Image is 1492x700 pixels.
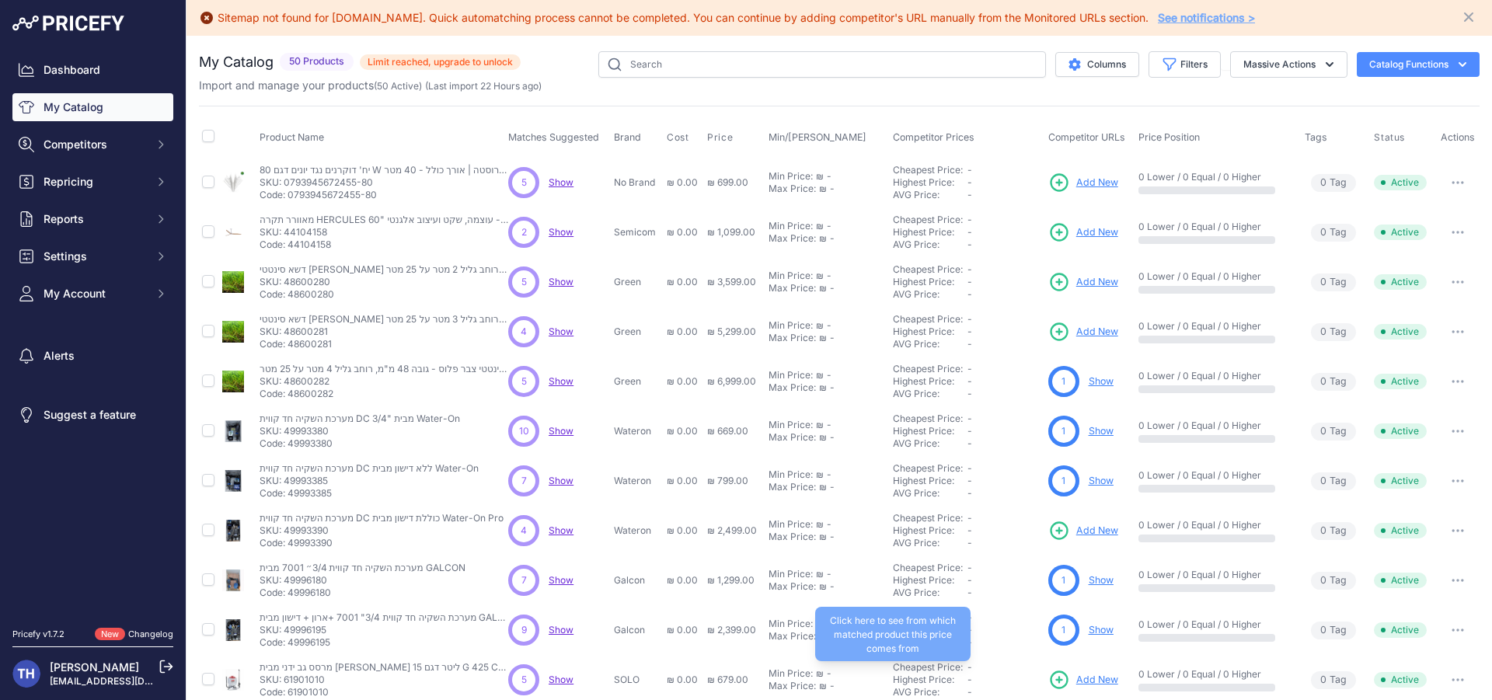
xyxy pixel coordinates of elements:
div: Min Price: [769,220,813,232]
a: Add New [1048,520,1118,542]
span: Price Position [1138,131,1200,143]
p: Wateron [614,524,661,537]
span: ₪ 0.00 [667,176,698,188]
a: Show [549,326,573,337]
span: Tag [1311,423,1356,441]
span: - [967,363,972,374]
a: Show [549,425,573,437]
p: דשא סינטטי צבר פלוס - גובה 48 מ"מ, רוחב גליל 4 מטר על 25 מטר [260,363,508,375]
p: מערכת השקיה חד קווית DC ללא דישון מבית Water-On [260,462,479,475]
p: SKU: 48600280 [260,276,508,288]
p: 0 Lower / 0 Equal / 0 Higher [1138,270,1289,283]
div: - [827,580,835,593]
p: SKU: 49993390 [260,524,504,537]
span: ₪ 1,299.00 [707,574,755,586]
span: My Account [44,286,145,301]
button: Price [707,131,736,144]
span: 2 [521,225,527,239]
span: 4 [521,524,527,538]
a: Alerts [12,342,173,370]
a: Cheapest Price: [893,462,963,474]
span: Status [1374,131,1405,144]
button: Cost [667,131,692,144]
a: [EMAIL_ADDRESS][DOMAIN_NAME] [50,675,212,687]
p: SKU: 48600282 [260,375,508,388]
span: - [967,326,972,337]
div: Max Price: [769,531,816,543]
span: - [967,313,972,325]
div: - [827,481,835,493]
span: ₪ 799.00 [707,475,748,486]
span: Active [1374,573,1427,588]
p: 0 Lower / 0 Equal / 0 Higher [1138,320,1289,333]
span: ₪ 0.00 [667,574,698,586]
span: Cost [667,131,688,144]
div: Min Price: [769,170,813,183]
a: Show [549,624,573,636]
p: No Brand [614,176,661,189]
span: - [967,524,972,536]
div: ₪ [816,170,824,183]
a: Show [549,375,573,387]
p: Code: 48600280 [260,288,508,301]
a: See notifications > [1158,11,1255,24]
span: ₪ 2,499.00 [707,524,757,536]
span: - [967,425,972,437]
p: Code: 49996180 [260,587,465,599]
div: AVG Price: [893,587,967,599]
div: - [827,381,835,394]
span: - [967,388,972,399]
span: - [967,164,972,176]
button: Catalog Functions [1357,52,1480,77]
span: Show [549,475,573,486]
div: ₪ [819,282,827,294]
span: ₪ 669.00 [707,425,748,437]
span: 1 [1061,573,1065,587]
span: 0 [1320,325,1326,340]
span: 0 [1320,573,1326,588]
button: Repricing [12,168,173,196]
p: SKU: 49996180 [260,574,465,587]
span: 1 [1061,374,1065,388]
a: Suggest a feature [12,401,173,429]
h2: My Catalog [199,51,274,73]
a: Show [549,674,573,685]
span: Active [1374,473,1427,489]
span: - [967,487,972,499]
a: Cheapest Price: [893,214,963,225]
p: 0 Lower / 0 Equal / 0 Higher [1138,420,1289,432]
span: Active [1374,523,1427,538]
span: 5 [521,374,527,388]
div: Highest Price: [893,425,967,437]
button: Close [1461,6,1480,25]
span: Price [707,131,733,144]
p: Import and manage your products [199,78,542,93]
span: - [967,537,972,549]
a: Dashboard [12,56,173,84]
div: Highest Price: [893,226,967,239]
div: Highest Price: [893,276,967,288]
p: Wateron [614,425,661,437]
p: Galcon [614,574,661,587]
div: AVG Price: [893,338,967,350]
p: Code: 48600281 [260,338,508,350]
span: Active [1374,423,1427,439]
span: Reports [44,211,145,227]
button: My Account [12,280,173,308]
span: Tag [1311,373,1356,391]
p: Green [614,276,661,288]
a: Show [1089,375,1114,387]
div: - [824,220,831,232]
span: Actions [1441,131,1475,143]
span: 0 [1320,176,1326,190]
a: Cheapest Price: [893,512,963,524]
p: 0 Lower / 0 Equal / 0 Higher [1138,469,1289,482]
p: 0 Lower / 0 Equal / 0 Higher [1138,171,1289,183]
button: Reports [12,205,173,233]
div: Max Price: [769,332,816,344]
button: Filters [1149,51,1221,78]
span: 5 [521,275,527,289]
p: Code: 49993380 [260,437,460,450]
div: Highest Price: [893,375,967,388]
p: Code: 44104158 [260,239,508,251]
